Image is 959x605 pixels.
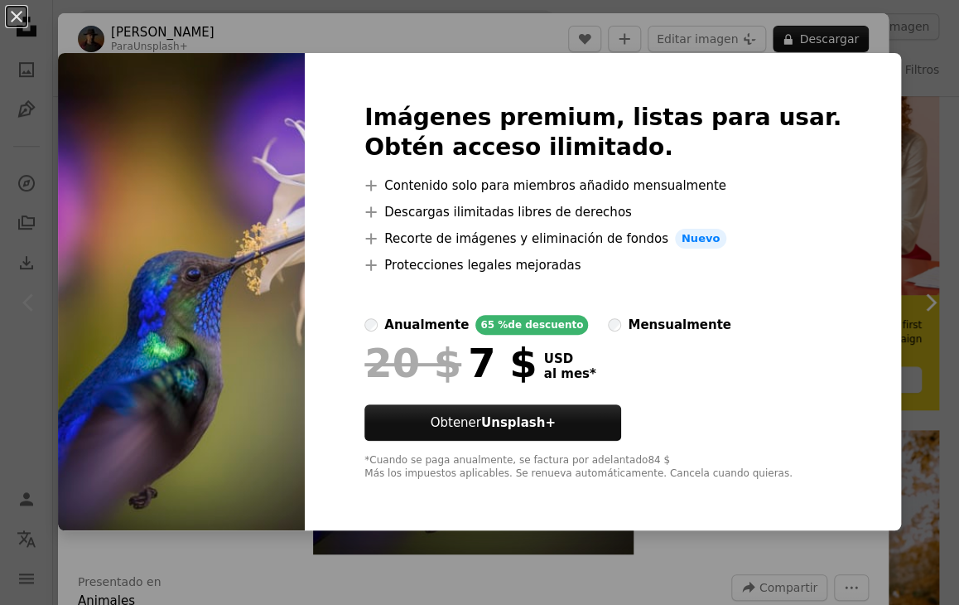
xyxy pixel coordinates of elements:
[364,318,378,332] input: anualmente65 %de descuento
[364,454,841,481] div: *Cuando se paga anualmente, se factura por adelantado 84 $ Más los impuestos aplicables. Se renue...
[364,255,841,275] li: Protecciones legales mejoradas
[384,315,469,335] div: anualmente
[544,351,596,366] span: USD
[364,176,841,196] li: Contenido solo para miembros añadido mensualmente
[364,202,841,222] li: Descargas ilimitadas libres de derechos
[364,103,841,162] h2: Imágenes premium, listas para usar. Obtén acceso ilimitado.
[364,229,841,249] li: Recorte de imágenes y eliminación de fondos
[475,315,588,335] div: 65 % de descuento
[544,366,596,381] span: al mes *
[608,318,621,332] input: mensualmente
[364,341,537,385] div: 7 $
[628,315,730,335] div: mensualmente
[675,229,726,249] span: Nuevo
[58,53,305,530] img: premium_photo-1673984245733-a05eb196ef95
[364,341,461,385] span: 20 $
[364,404,621,441] button: ObtenerUnsplash+
[481,415,556,430] strong: Unsplash+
